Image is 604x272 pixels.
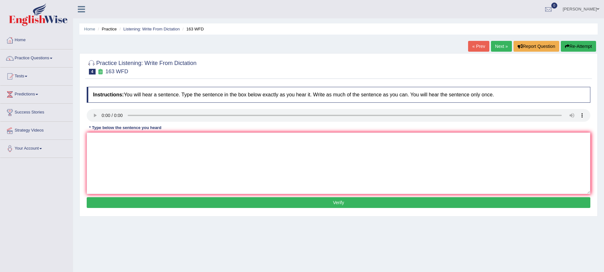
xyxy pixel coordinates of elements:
[513,41,559,52] button: Report Question
[87,197,590,208] button: Verify
[87,125,164,131] div: * Type below the sentence you heard
[0,31,73,47] a: Home
[561,41,596,52] button: Re-Attempt
[93,92,124,97] b: Instructions:
[89,69,96,74] span: 4
[0,140,73,156] a: Your Account
[105,68,128,74] small: 163 WFD
[0,68,73,83] a: Tests
[491,41,512,52] a: Next »
[97,69,104,75] small: Exam occurring question
[84,27,95,31] a: Home
[87,59,197,74] h2: Practice Listening: Write From Dictation
[551,3,558,9] span: 0
[87,87,590,103] h4: You will hear a sentence. Type the sentence in the box below exactly as you hear it. Write as muc...
[96,26,117,32] li: Practice
[0,86,73,101] a: Predictions
[0,122,73,138] a: Strategy Videos
[181,26,204,32] li: 163 WFD
[468,41,489,52] a: « Prev
[0,49,73,65] a: Practice Questions
[0,104,73,120] a: Success Stories
[123,27,180,31] a: Listening: Write From Dictation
